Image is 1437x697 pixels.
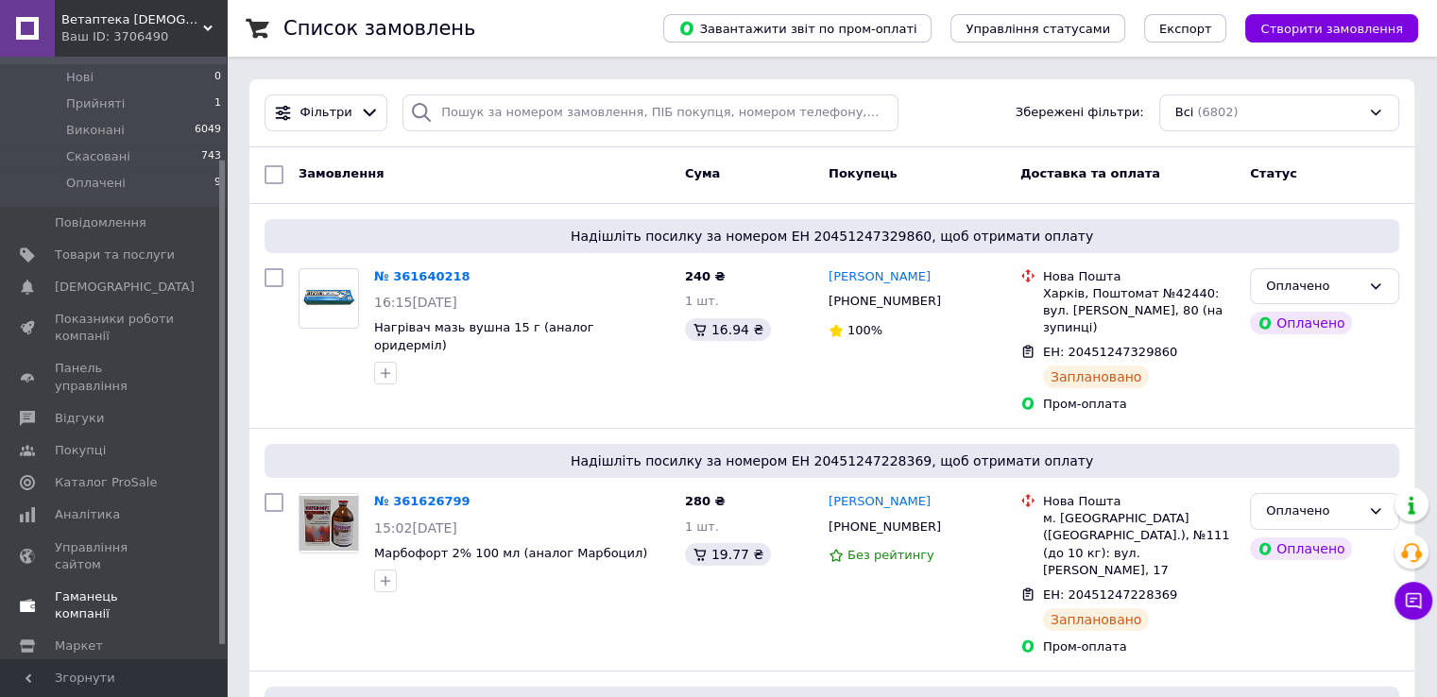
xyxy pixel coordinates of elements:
span: (6802) [1197,105,1238,119]
div: Оплачено [1250,312,1352,334]
span: Доставка та оплата [1020,166,1160,180]
span: Панель управління [55,360,175,394]
span: 280 ₴ [685,494,726,508]
span: Завантажити звіт по пром-оплаті [678,20,916,37]
div: Пром-оплата [1043,638,1235,655]
img: Фото товару [299,496,358,551]
span: Каталог ProSale [55,474,157,491]
span: 1 [214,95,221,112]
span: Експорт [1159,22,1212,36]
span: 9 [214,175,221,192]
span: Ветаптека СВ-Вет на Борщагівці [61,11,203,28]
img: Фото товару [299,281,358,314]
button: Експорт [1144,14,1227,42]
span: 0 [214,69,221,86]
div: Заплановано [1043,608,1150,631]
span: Збережені фільтри: [1016,104,1144,122]
a: Фото товару [299,268,359,329]
div: Ваш ID: 3706490 [61,28,227,45]
button: Завантажити звіт по пром-оплаті [663,14,932,42]
span: 1 шт. [685,294,719,308]
span: Фільтри [300,104,352,122]
span: Надішліть посилку за номером ЕН 20451247228369, щоб отримати оплату [272,451,1392,470]
span: Повідомлення [55,214,146,231]
div: Нова Пошта [1043,268,1235,285]
button: Управління статусами [950,14,1125,42]
div: Харків, Поштомат №42440: вул. [PERSON_NAME], 80 (на зупинці) [1043,285,1235,337]
div: [PHONE_NUMBER] [825,289,945,314]
div: м. [GEOGRAPHIC_DATA] ([GEOGRAPHIC_DATA].), №111 (до 10 кг): вул. [PERSON_NAME], 17 [1043,510,1235,579]
span: Маркет [55,637,103,654]
span: Замовлення [299,166,384,180]
a: Фото товару [299,493,359,553]
span: Управління статусами [966,22,1110,36]
span: 743 [201,148,221,165]
span: Нові [66,69,94,86]
button: Створити замовлення [1245,14,1418,42]
div: [PHONE_NUMBER] [825,515,945,539]
span: 15:02[DATE] [374,520,457,535]
span: Скасовані [66,148,130,165]
input: Пошук за номером замовлення, ПІБ покупця, номером телефону, Email, номером накладної [402,94,898,131]
a: Створити замовлення [1226,21,1418,35]
div: Оплачено [1266,501,1360,521]
div: Заплановано [1043,365,1150,388]
span: Створити замовлення [1260,22,1403,36]
a: № 361626799 [374,494,470,508]
a: [PERSON_NAME] [829,268,931,286]
span: Гаманець компанії [55,588,175,622]
span: Статус [1250,166,1297,180]
span: [DEMOGRAPHIC_DATA] [55,279,195,296]
span: Виконані [66,122,125,139]
span: Аналітика [55,506,120,523]
span: Всі [1175,104,1194,122]
span: Управління сайтом [55,539,175,573]
a: Марбофорт 2% 100 мл (аналог Марбоцил) [374,546,647,560]
span: Оплачені [66,175,126,192]
span: Без рейтингу [847,548,934,562]
button: Чат з покупцем [1394,582,1432,620]
span: Товари та послуги [55,246,175,263]
span: Покупці [55,442,106,459]
a: № 361640218 [374,269,470,283]
div: Оплачено [1266,277,1360,297]
span: 100% [847,323,882,337]
span: 6049 [195,122,221,139]
span: 16:15[DATE] [374,295,457,310]
span: 240 ₴ [685,269,726,283]
span: Показники роботи компанії [55,311,175,345]
div: 16.94 ₴ [685,318,771,341]
span: 1 шт. [685,519,719,534]
span: ЕН: 20451247329860 [1043,345,1177,359]
a: Нагрівач мазь вушна 15 г (аналог оридерміл) [374,320,593,352]
span: Відгуки [55,410,104,427]
span: Прийняті [66,95,125,112]
span: ЕН: 20451247228369 [1043,587,1177,602]
span: Cума [685,166,720,180]
div: Оплачено [1250,537,1352,560]
a: [PERSON_NAME] [829,493,931,511]
h1: Список замовлень [283,17,475,40]
div: 19.77 ₴ [685,543,771,566]
div: Нова Пошта [1043,493,1235,510]
span: Покупець [829,166,898,180]
div: Пром-оплата [1043,396,1235,413]
span: Надішліть посилку за номером ЕН 20451247329860, щоб отримати оплату [272,227,1392,246]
